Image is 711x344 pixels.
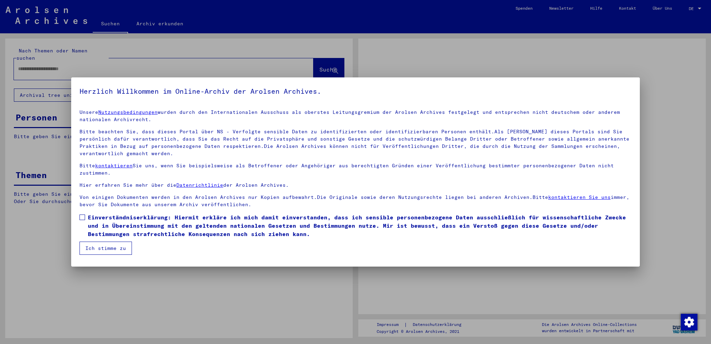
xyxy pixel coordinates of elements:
p: Hier erfahren Sie mehr über die der Arolsen Archives. [80,182,631,189]
button: Ich stimme zu [80,242,132,255]
p: Bitte Sie uns, wenn Sie beispielsweise als Betroffener oder Angehöriger aus berechtigten Gründen ... [80,162,631,177]
img: Zustimmung ändern [681,314,697,330]
h5: Herzlich Willkommen im Online-Archiv der Arolsen Archives. [80,86,631,97]
div: Zustimmung ändern [680,313,697,330]
a: Datenrichtlinie [176,182,223,188]
span: Einverständniserklärung: Hiermit erkläre ich mich damit einverstanden, dass ich sensible personen... [88,213,631,238]
p: Unsere wurden durch den Internationalen Ausschuss als oberstes Leitungsgremium der Arolsen Archiv... [80,109,631,123]
p: Von einigen Dokumenten werden in den Arolsen Archives nur Kopien aufbewahrt.Die Originale sowie d... [80,194,631,208]
a: kontaktieren Sie uns [548,194,611,200]
a: kontaktieren [95,162,133,169]
p: Bitte beachten Sie, dass dieses Portal über NS - Verfolgte sensible Daten zu identifizierten oder... [80,128,631,157]
a: Nutzungsbedingungen [98,109,158,115]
